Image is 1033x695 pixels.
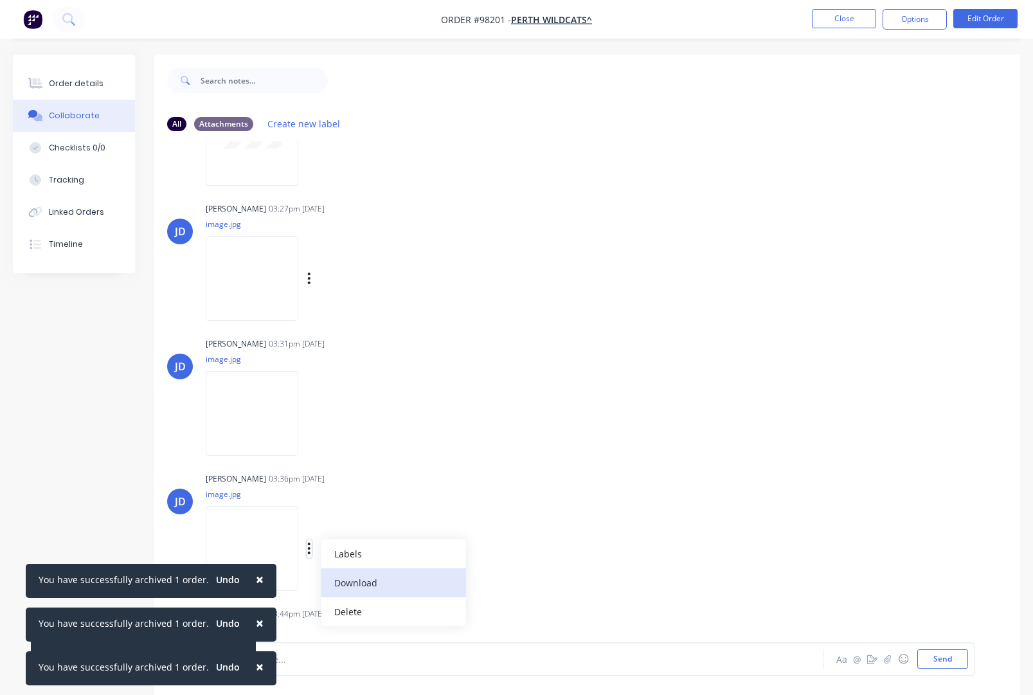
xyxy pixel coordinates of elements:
button: Close [812,9,876,28]
button: Delete [321,597,465,626]
button: Order details [13,68,135,100]
button: Checklists 0/0 [13,132,135,164]
div: Checklists 0/0 [49,142,105,154]
button: Linked Orders [13,196,135,228]
button: Undo [209,658,247,677]
button: Collaborate [13,100,135,132]
button: Download [321,568,465,597]
button: ☺ [895,651,911,667]
div: Attachments [194,117,253,131]
div: You have successfully archived 1 order. [39,660,209,674]
button: Edit Order [953,9,1018,28]
p: image.jpg [206,354,311,365]
div: Collaborate [49,110,100,122]
span: × [256,570,264,588]
div: Linked Orders [49,206,104,218]
div: [PERSON_NAME] [206,473,266,485]
button: Aa [834,651,849,667]
button: Timeline [13,228,135,260]
button: Tracking [13,164,135,196]
img: Factory [23,10,42,29]
div: Timeline [49,239,83,250]
button: Close [243,608,276,638]
button: Close [243,564,276,595]
p: image.jpg [206,489,442,500]
input: Search notes... [201,68,328,93]
div: JD [175,494,186,509]
div: Order details [49,78,103,89]
div: [PERSON_NAME] [206,338,266,350]
div: [PERSON_NAME] [206,203,266,215]
span: × [256,658,264,676]
div: 03:44pm [DATE] [269,608,325,620]
div: All [167,117,186,131]
button: Undo [209,614,247,633]
span: × [256,614,264,632]
button: Undo [209,570,247,590]
button: Options [883,9,947,30]
div: 03:27pm [DATE] [269,203,325,215]
button: @ [849,651,865,667]
div: Tracking [49,174,84,186]
div: 03:36pm [DATE] [269,473,325,485]
button: Labels [321,539,465,568]
div: JD [175,224,186,239]
div: You have successfully archived 1 order. [39,573,209,586]
button: Create new label [261,115,347,132]
p: image.jpg [206,219,442,230]
div: JD [175,359,186,374]
div: You have successfully archived 1 order. [39,617,209,630]
a: PERTH WILDCATS^ [511,14,592,26]
div: 03:31pm [DATE] [269,338,325,350]
span: Order #98201 - [441,14,511,26]
button: Close [243,651,276,682]
button: Send [917,649,968,669]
